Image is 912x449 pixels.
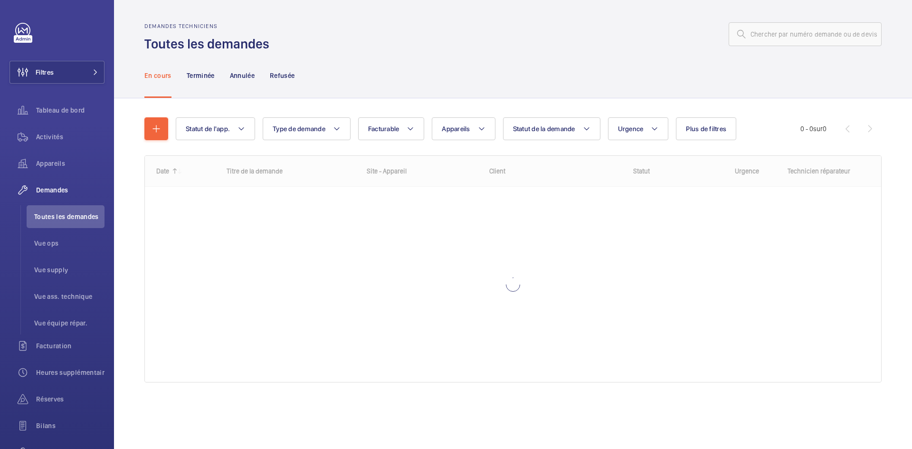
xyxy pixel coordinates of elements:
span: Toutes les demandes [34,212,104,221]
p: Refusée [270,71,294,80]
button: Statut de l'app. [176,117,255,140]
span: 0 - 0 0 [800,125,826,132]
span: Tableau de bord [36,105,104,115]
span: Plus de filtres [686,125,726,133]
button: Urgence [608,117,669,140]
span: Type de demande [273,125,325,133]
span: Demandes [36,185,104,195]
span: Facturation [36,341,104,351]
p: En cours [144,71,171,80]
span: Vue supply [34,265,104,275]
span: Vue ops [34,239,104,248]
span: Heures supplémentaires [36,368,104,377]
button: Facturable [358,117,425,140]
span: Vue équipe répar. [34,318,104,328]
button: Statut de la demande [503,117,600,140]
span: Vue ass. technique [34,292,104,301]
span: Statut de l'app. [186,125,230,133]
input: Chercher par numéro demande ou de devis [729,22,882,46]
button: Appareils [432,117,495,140]
span: Bilans [36,421,104,430]
h2: Demandes techniciens [144,23,275,29]
span: Appareils [36,159,104,168]
span: Appareils [442,125,470,133]
span: Statut de la demande [513,125,575,133]
p: Terminée [187,71,215,80]
span: Facturable [368,125,399,133]
h1: Toutes les demandes [144,35,275,53]
p: Annulée [230,71,255,80]
button: Plus de filtres [676,117,736,140]
span: Activités [36,132,104,142]
span: Filtres [36,67,54,77]
button: Type de demande [263,117,351,140]
span: Réserves [36,394,104,404]
span: sur [813,125,823,133]
span: Urgence [618,125,644,133]
button: Filtres [9,61,104,84]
